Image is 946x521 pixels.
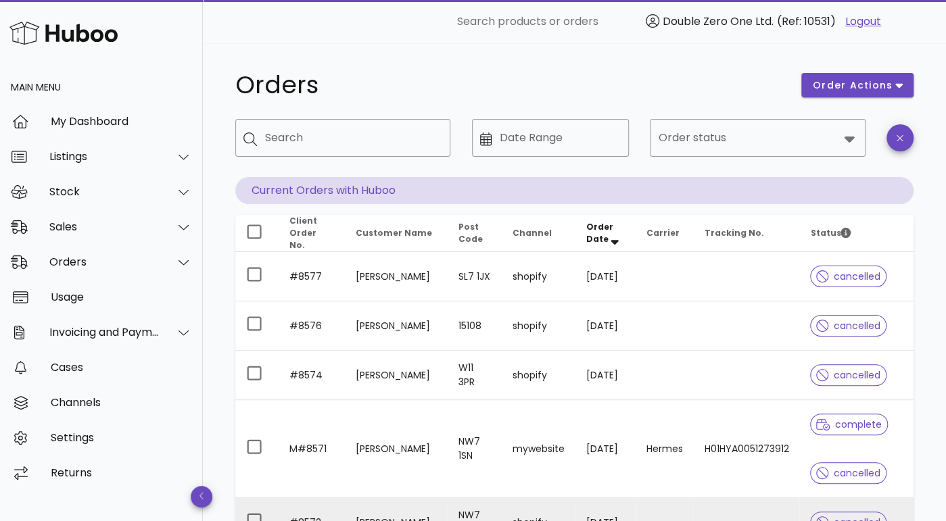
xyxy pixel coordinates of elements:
[635,400,693,498] td: Hermes
[575,252,635,301] td: [DATE]
[447,301,502,351] td: 15108
[646,227,679,239] span: Carrier
[816,468,880,478] span: cancelled
[458,221,482,245] span: Post Code
[49,150,160,163] div: Listings
[575,400,635,498] td: [DATE]
[513,227,552,239] span: Channel
[289,215,317,251] span: Client Order No.
[235,73,785,97] h1: Orders
[663,14,774,29] span: Double Zero One Ltd.
[693,400,799,498] td: H01HYA0051273912
[845,14,881,30] a: Logout
[447,400,502,498] td: NW7 1SN
[502,252,575,301] td: shopify
[799,215,914,252] th: Status
[49,326,160,339] div: Invoicing and Payments
[575,351,635,400] td: [DATE]
[502,400,575,498] td: mywebsite
[51,291,192,303] div: Usage
[810,227,851,239] span: Status
[51,431,192,444] div: Settings
[816,420,882,429] span: complete
[650,119,865,157] div: Order status
[51,466,192,479] div: Returns
[447,351,502,400] td: W11 3PR
[801,73,914,97] button: order actions
[575,215,635,252] th: Order Date: Sorted descending. Activate to remove sorting.
[279,351,345,400] td: #8574
[49,255,160,268] div: Orders
[575,301,635,351] td: [DATE]
[704,227,763,239] span: Tracking No.
[777,14,836,29] span: (Ref: 10531)
[51,361,192,374] div: Cases
[49,185,160,198] div: Stock
[586,221,613,245] span: Order Date
[345,252,448,301] td: [PERSON_NAME]
[635,215,693,252] th: Carrier
[51,115,192,128] div: My Dashboard
[447,252,502,301] td: SL7 1JX
[816,272,880,281] span: cancelled
[502,215,575,252] th: Channel
[235,177,914,204] p: Current Orders with Huboo
[279,301,345,351] td: #8576
[49,220,160,233] div: Sales
[345,215,448,252] th: Customer Name
[279,252,345,301] td: #8577
[447,215,502,252] th: Post Code
[693,215,799,252] th: Tracking No.
[502,351,575,400] td: shopify
[9,18,118,47] img: Huboo Logo
[279,215,345,252] th: Client Order No.
[816,370,880,380] span: cancelled
[345,400,448,498] td: [PERSON_NAME]
[356,227,432,239] span: Customer Name
[345,351,448,400] td: [PERSON_NAME]
[51,396,192,409] div: Channels
[345,301,448,351] td: [PERSON_NAME]
[816,321,880,330] span: cancelled
[812,78,893,93] span: order actions
[502,301,575,351] td: shopify
[279,400,345,498] td: M#8571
